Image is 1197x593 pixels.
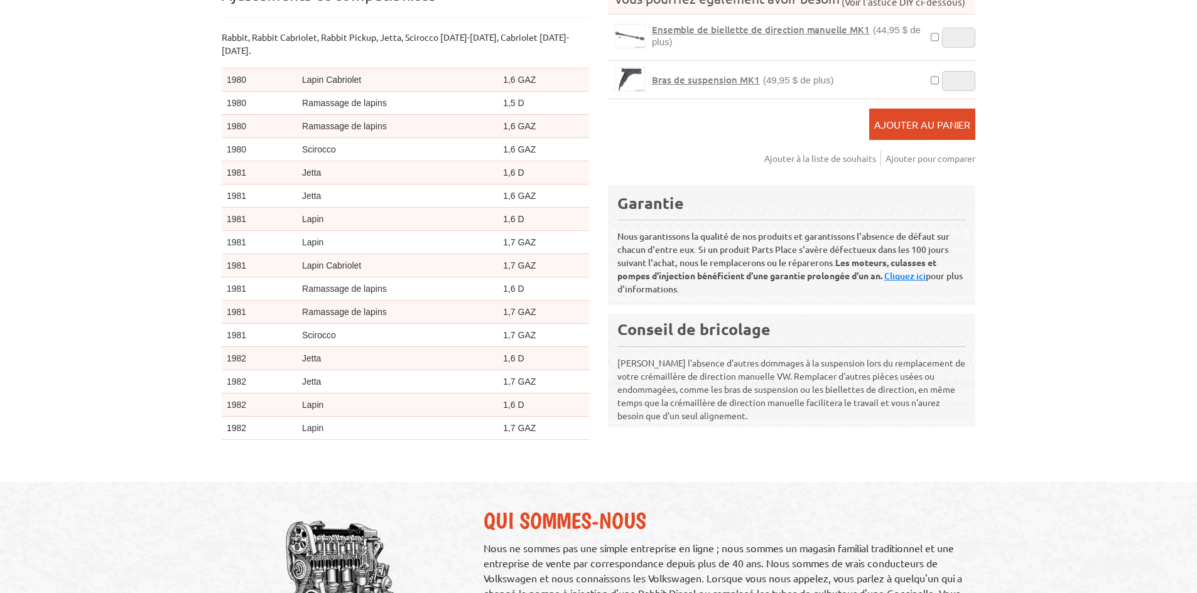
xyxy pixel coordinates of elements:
img: Ensemble de biellette de direction manuelle MK1 [615,24,645,48]
a: Bras de suspension MK1(49,95 $ de plus) [652,74,834,86]
font: Rabbit, Rabbit Cabriolet, Rabbit Pickup, Jetta, Scirocco [DATE]-[DATE], Cabriolet [DATE]-[DATE]. [222,31,569,56]
font: 1982 [227,400,246,410]
font: Qui sommes-nous [484,507,646,534]
font: 1,6 D [503,284,524,294]
button: Ajouter au panier [869,109,975,140]
font: 1,6 GAZ [503,121,536,131]
font: Jetta [302,353,321,363]
font: Ajouter pour comparer [886,152,975,164]
font: 1,6 D [503,353,524,363]
font: Ramassage de lapins [302,284,387,294]
font: 1,7 GAZ [503,260,536,270]
font: Scirocco [302,144,336,154]
font: 1982 [227,377,246,387]
a: Ensemble de biellette de direction manuelle MK1(44,95 $ de plus) [652,24,922,48]
font: Garantie [617,193,684,213]
font: Ramassage de lapins [302,121,387,131]
font: 1,6 D [503,214,524,224]
font: 1,6 D [503,168,524,178]
font: 1981 [227,214,246,224]
font: [PERSON_NAME] l'absence d'autres dommages à la suspension lors du remplacement de votre crémaillè... [617,357,965,421]
font: 1,5 D [503,98,524,108]
font: 1981 [227,191,246,201]
font: Jetta [302,168,321,178]
font: Ajouter à la liste de souhaits [764,152,876,164]
font: Ensemble de biellette de direction manuelle MK1 [652,23,870,36]
font: 1981 [227,284,246,294]
font: 1980 [227,75,246,85]
font: 1981 [227,237,246,247]
a: Ajouter pour comparer [886,151,975,166]
font: 1,6 GAZ [503,144,536,154]
font: Scirocco [302,330,336,340]
font: 1981 [227,307,246,317]
font: 1,6 GAZ [503,191,536,201]
font: Lapin Cabriolet [302,260,361,270]
font: Ramassage de lapins [302,98,387,108]
font: 1,7 GAZ [503,237,536,247]
font: Ajouter au panier [874,118,970,131]
font: Bras de suspension MK1 [652,73,760,86]
font: 1981 [227,168,246,178]
img: Bras de suspension MK1 [615,68,645,91]
a: Ensemble de biellette de direction manuelle MK1 [614,24,646,48]
font: Nous garantissons la qualité de nos produits et garantissons l'absence de défaut sur chacun d'ent... [617,230,950,269]
font: 1,6 D [503,400,524,410]
font: 1982 [227,423,246,433]
font: 1,7 GAZ [503,377,536,387]
font: Conseil de bricolage [617,319,771,339]
font: 1981 [227,330,246,340]
font: Lapin [302,423,323,433]
font: 1980 [227,144,246,154]
font: 1982 [227,353,246,363]
font: 1980 [227,98,246,108]
font: (49,95 $ de plus) [763,75,834,85]
font: (44,95 $ de plus) [652,24,921,47]
a: Bras de suspension MK1 [614,67,646,92]
a: Cliquez ici [884,270,926,282]
font: Lapin Cabriolet [302,75,361,85]
font: 1,7 GAZ [503,330,536,340]
font: Lapin [302,214,323,224]
font: 1981 [227,260,246,270]
font: Ramassage de lapins [302,307,387,317]
font: Jetta [302,377,321,387]
font: 1,7 GAZ [503,423,536,433]
font: pour plus d'informations. [617,270,963,295]
font: 1980 [227,121,246,131]
a: Ajouter à la liste de souhaits [764,151,881,166]
font: Jetta [302,191,321,201]
font: 1,6 GAZ [503,75,536,85]
font: Lapin [302,400,323,410]
font: Les moteurs, culasses et pompes d'injection bénéficient d'une garantie prolongée d'un an. [617,257,936,281]
font: 1,7 GAZ [503,307,536,317]
font: Lapin [302,237,323,247]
